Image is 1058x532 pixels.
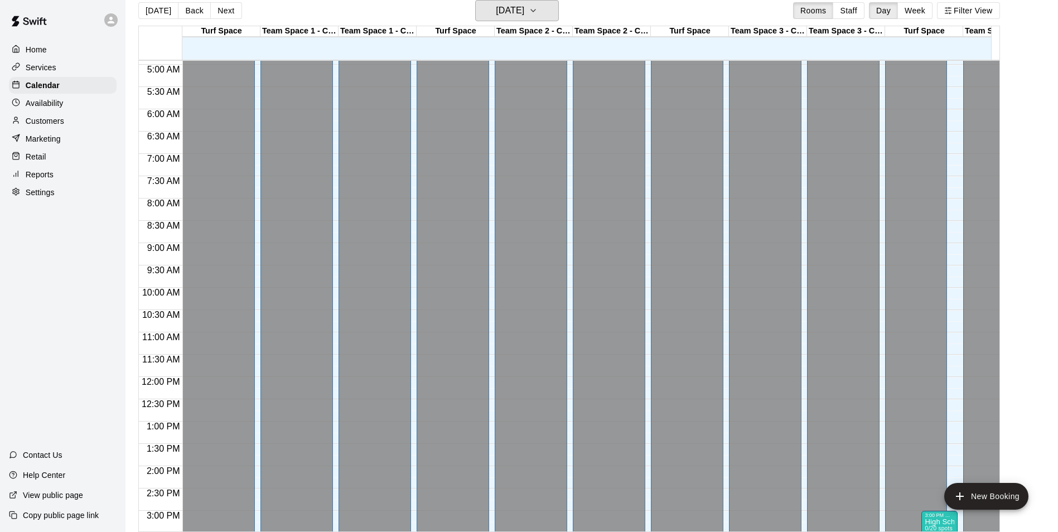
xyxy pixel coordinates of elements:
[144,422,183,431] span: 1:00 PM
[26,187,55,198] p: Settings
[260,26,339,37] div: Team Space 1 - Cage 1
[144,109,183,119] span: 6:00 AM
[885,26,963,37] div: Turf Space
[144,489,183,498] span: 2:30 PM
[23,449,62,461] p: Contact Us
[144,87,183,96] span: 5:30 AM
[178,2,211,19] button: Back
[9,130,117,147] a: Marketing
[9,59,117,76] a: Services
[26,44,47,55] p: Home
[417,26,495,37] div: Turf Space
[26,115,64,127] p: Customers
[944,483,1028,510] button: add
[573,26,651,37] div: Team Space 2 - Cage 2
[139,310,183,320] span: 10:30 AM
[144,243,183,253] span: 9:00 AM
[897,2,933,19] button: Week
[23,470,65,481] p: Help Center
[23,490,83,501] p: View public page
[9,77,117,94] a: Calendar
[26,169,54,180] p: Reports
[869,2,898,19] button: Day
[144,466,183,476] span: 2:00 PM
[182,26,260,37] div: Turf Space
[651,26,729,37] div: Turf Space
[495,26,573,37] div: Team Space 2 - Cage 1
[9,184,117,201] a: Settings
[9,41,117,58] a: Home
[807,26,885,37] div: Team Space 3 - Cage 2
[925,525,952,531] span: 0/20 spots filled
[26,98,64,109] p: Availability
[144,444,183,453] span: 1:30 PM
[26,62,56,73] p: Services
[139,377,182,386] span: 12:00 PM
[26,151,46,162] p: Retail
[23,510,99,521] p: Copy public page link
[210,2,241,19] button: Next
[729,26,807,37] div: Team Space 3 - Cage 1
[339,26,417,37] div: Team Space 1 - Cage 2
[937,2,999,19] button: Filter View
[26,133,61,144] p: Marketing
[925,512,954,518] div: 3:00 PM – 4:00 PM
[144,221,183,230] span: 8:30 AM
[963,26,1041,37] div: Team Space 4 - Cage 1
[833,2,864,19] button: Staff
[139,288,183,297] span: 10:00 AM
[9,148,117,165] a: Retail
[496,3,524,18] h6: [DATE]
[144,154,183,163] span: 7:00 AM
[144,199,183,208] span: 8:00 AM
[144,132,183,141] span: 6:30 AM
[26,80,60,91] p: Calendar
[144,65,183,74] span: 5:00 AM
[144,265,183,275] span: 9:30 AM
[139,399,182,409] span: 12:30 PM
[139,332,183,342] span: 11:00 AM
[139,355,183,364] span: 11:30 AM
[9,166,117,183] a: Reports
[9,95,117,112] a: Availability
[9,113,117,129] a: Customers
[793,2,833,19] button: Rooms
[144,176,183,186] span: 7:30 AM
[138,2,178,19] button: [DATE]
[144,511,183,520] span: 3:00 PM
